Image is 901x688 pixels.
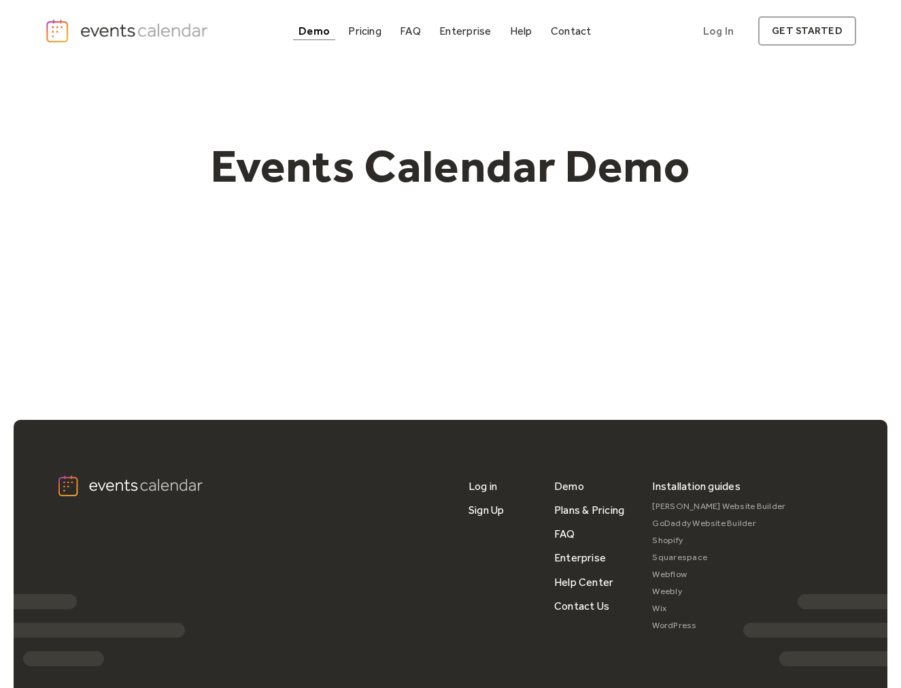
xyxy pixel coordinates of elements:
a: Squarespace [652,549,785,566]
div: FAQ [400,27,421,35]
a: Contact [545,22,597,40]
a: Help [505,22,538,40]
a: Log In [690,16,747,46]
div: Contact [551,27,592,35]
a: FAQ [394,22,426,40]
a: Shopify [652,532,785,549]
a: home [45,18,211,44]
a: FAQ [554,522,575,546]
a: Demo [293,22,335,40]
a: Log in [469,474,497,498]
div: Enterprise [439,27,491,35]
a: [PERSON_NAME] Website Builder [652,498,785,515]
a: Help Center [554,570,614,594]
a: Contact Us [554,594,609,618]
a: Weebly [652,583,785,600]
a: Pricing [343,22,387,40]
a: Enterprise [434,22,496,40]
div: Installation guides [652,474,741,498]
a: Demo [554,474,584,498]
a: Enterprise [554,546,606,570]
h1: Events Calendar Demo [190,138,712,194]
div: Pricing [348,27,381,35]
div: Help [510,27,532,35]
a: Webflow [652,566,785,583]
a: Plans & Pricing [554,498,625,522]
a: get started [758,16,855,46]
a: Wix [652,600,785,617]
div: Demo [299,27,330,35]
a: Sign Up [469,498,505,522]
a: WordPress [652,617,785,634]
a: GoDaddy Website Builder [652,515,785,532]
